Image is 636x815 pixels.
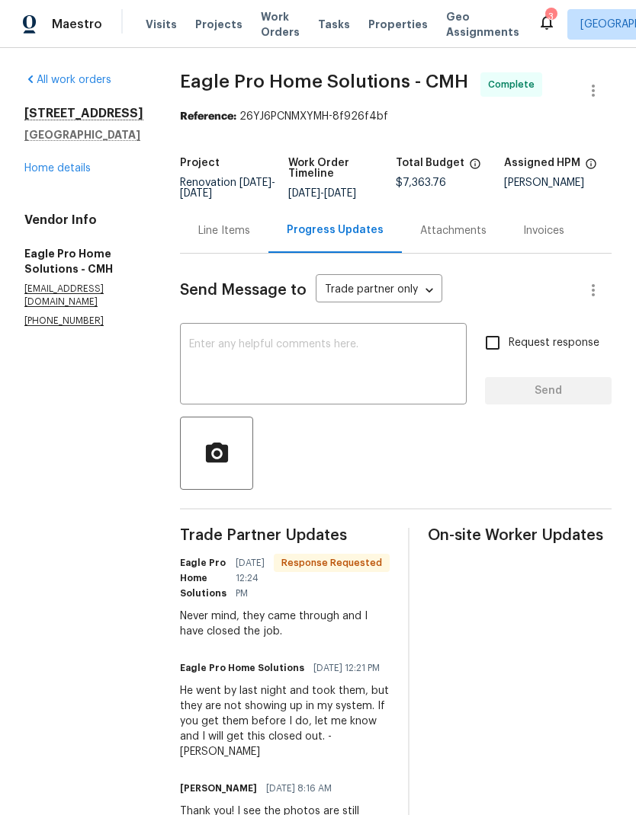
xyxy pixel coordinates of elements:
h5: Assigned HPM [504,158,580,168]
span: Properties [368,17,428,32]
span: Eagle Pro Home Solutions - CMH [180,72,468,91]
h5: Project [180,158,220,168]
a: Home details [24,163,91,174]
span: Visits [146,17,177,32]
div: [PERSON_NAME] [504,177,612,188]
span: [DATE] [180,188,212,199]
span: [DATE] [324,188,356,199]
h5: Eagle Pro Home Solutions - CMH [24,246,143,276]
span: [DATE] 8:16 AM [266,781,332,796]
span: [DATE] [288,188,320,199]
span: Renovation [180,177,275,199]
span: Trade Partner Updates [180,528,390,543]
div: 26YJ6PCNMXYMH-8f926f4bf [180,109,612,124]
span: Response Requested [275,555,388,570]
span: The hpm assigned to this work order. [585,158,597,177]
span: [DATE] 12:24 PM [236,555,265,601]
h6: [PERSON_NAME] [180,781,257,796]
div: 3 [545,9,556,24]
span: The total cost of line items that have been proposed by Opendoor. This sum includes line items th... [469,158,481,177]
span: [DATE] 12:21 PM [313,660,380,676]
span: Complete [488,77,541,92]
b: Reference: [180,111,236,122]
span: - [288,188,356,199]
h6: Eagle Pro Home Solutions [180,660,304,676]
div: Progress Updates [287,222,384,238]
div: He went by last night and took them, but they are not showing up in my system. If you get them be... [180,683,390,759]
span: Request response [509,335,599,351]
span: On-site Worker Updates [428,528,612,543]
a: All work orders [24,75,111,85]
h5: Total Budget [396,158,464,168]
span: [DATE] [239,177,271,188]
span: Tasks [318,19,350,30]
h6: Eagle Pro Home Solutions [180,555,226,601]
span: Send Message to [180,283,307,298]
h4: Vendor Info [24,213,143,228]
span: Geo Assignments [446,9,519,40]
h5: Work Order Timeline [288,158,397,179]
span: Work Orders [261,9,300,40]
div: Line Items [198,223,250,238]
span: - [180,177,275,199]
span: $7,363.76 [396,177,446,188]
div: Trade partner only [316,278,442,303]
span: Projects [195,17,243,32]
div: Invoices [523,223,564,238]
span: Maestro [52,17,102,32]
div: Never mind, they came through and I have closed the job. [180,609,390,639]
div: Attachments [420,223,487,238]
